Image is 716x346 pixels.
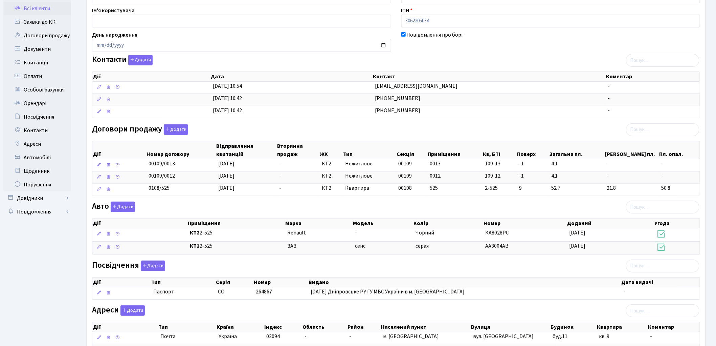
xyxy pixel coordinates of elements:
span: - [279,172,281,180]
span: 2-525 [190,229,282,237]
input: Пошук... [626,304,699,317]
span: [DATE] [219,160,235,167]
span: - [624,288,626,296]
span: Renault [287,229,306,237]
span: 109-12 [485,172,514,180]
span: Нежитлове [345,160,393,168]
a: Посвідчення [3,110,71,124]
span: - [305,333,307,340]
a: Орендарі [3,97,71,110]
span: 2-525 [190,242,282,250]
a: Контакти [3,124,71,137]
span: Нежитлове [345,172,393,180]
th: Угода [654,219,700,228]
th: Номер договору [146,141,216,159]
button: Договори продажу [164,124,188,135]
a: Оплати [3,69,71,83]
th: Пл. опал. [659,141,700,159]
th: Дії [92,278,151,287]
th: Будинок [550,322,597,332]
span: - [279,184,281,192]
th: Марка [285,219,352,228]
th: Модель [353,219,413,228]
span: 4.1 [552,160,602,168]
span: [EMAIL_ADDRESS][DOMAIN_NAME] [375,82,457,90]
input: Пошук... [626,54,699,67]
button: Авто [111,202,135,212]
span: 00108 [399,184,412,192]
span: - [608,107,610,114]
a: Квитанції [3,56,71,69]
a: Повідомлення [3,205,71,219]
span: 0108/525 [149,184,170,192]
span: - [607,172,656,180]
a: Автомобілі [3,151,71,164]
span: [DATE] [219,184,235,192]
a: Додати [139,259,165,271]
span: 50.8 [661,184,697,192]
span: 00109 [399,172,412,180]
span: -1 [519,160,546,168]
span: [DATE] 10:42 [213,95,242,102]
span: - [661,160,697,168]
b: КТ2 [190,242,200,250]
th: ЖК [319,141,343,159]
a: Адреси [3,137,71,151]
span: м. [GEOGRAPHIC_DATA] [383,333,439,340]
th: Коментар [648,322,700,332]
a: Договори продажу [3,29,71,42]
th: Колір [413,219,483,228]
span: кв. 9 [599,333,609,340]
th: Вторинна продаж [276,141,319,159]
span: Паспорт [153,288,212,296]
label: Авто [92,202,135,212]
th: Область [302,322,347,332]
span: - [607,160,656,168]
th: Приміщення [187,219,285,228]
th: Населений пункт [381,322,471,332]
span: - [650,333,652,340]
a: Довідники [3,191,71,205]
span: 2-525 [485,184,514,192]
th: Коментар [605,72,700,81]
input: Пошук... [626,201,699,213]
span: - [355,229,357,237]
label: Повідомлення про борг [407,31,464,39]
th: Видано [308,278,621,287]
th: Вулиця [471,322,550,332]
span: KA8028PC [486,229,509,237]
span: -1 [519,172,546,180]
a: Всі клієнти [3,2,71,15]
a: Документи [3,42,71,56]
span: 525 [430,184,438,192]
span: [DATE] 10:54 [213,82,242,90]
span: - [350,333,352,340]
th: Номер [253,278,308,287]
span: 02094 [266,333,280,340]
span: 0013 [430,160,441,167]
th: Секція [396,141,427,159]
th: Тип [158,322,216,332]
span: [DATE] 10:42 [213,107,242,114]
th: Дії [92,322,158,332]
th: Квартира [597,322,648,332]
a: Порушення [3,178,71,191]
label: Ім'я користувача [92,6,135,15]
span: 00109/0013 [149,160,175,167]
a: Додати [109,201,135,212]
th: Поверх [516,141,549,159]
span: серая [416,242,429,250]
span: буд.11 [553,333,567,340]
span: 00109/0012 [149,172,175,180]
th: Дії [92,141,146,159]
th: Номер [483,219,566,228]
th: Тип [343,141,396,159]
span: 9 [519,184,546,192]
span: - [608,95,610,102]
span: [DATE] Дніпровське РУ ГУ МВС України в м. [GEOGRAPHIC_DATA] [311,288,465,296]
th: Тип [151,278,215,287]
th: Приміщення [427,141,482,159]
span: [DATE] [569,229,585,237]
a: Особові рахунки [3,83,71,97]
span: Україна [219,333,261,341]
